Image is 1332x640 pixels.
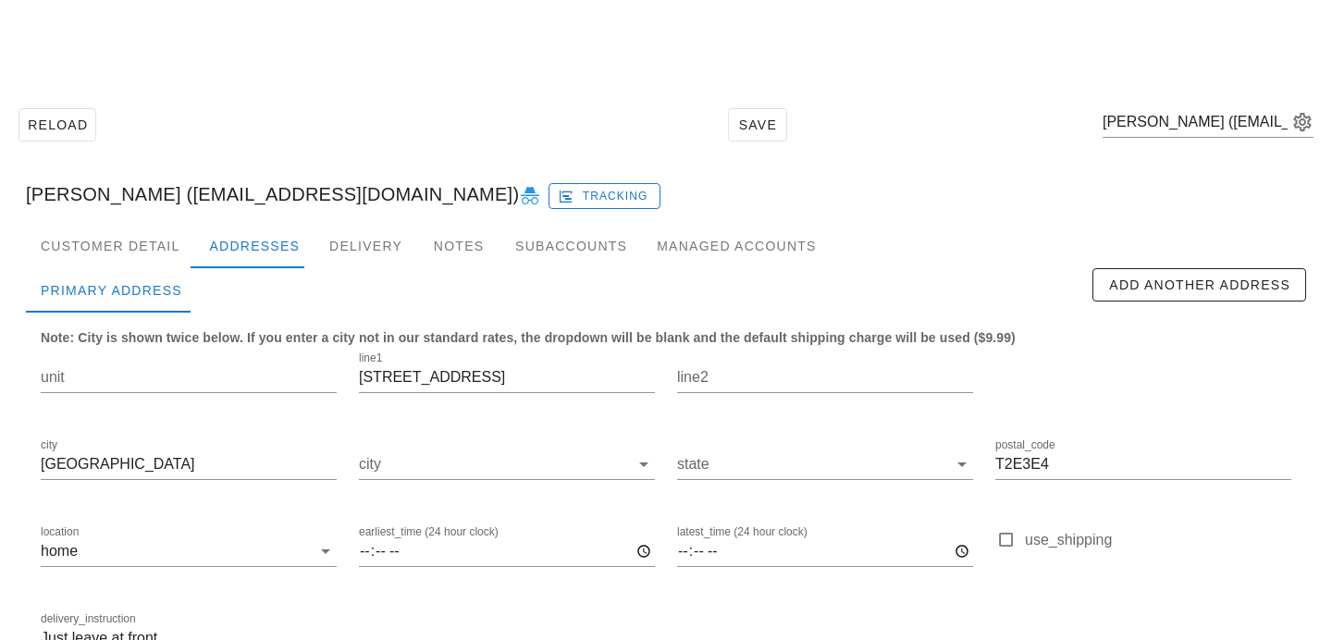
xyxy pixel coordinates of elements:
b: Note: City is shown twice below. If you enter a city not in our standard rates, the dropdown will... [41,330,1016,345]
div: Managed Accounts [642,224,831,268]
div: Subaccounts [500,224,642,268]
div: Primary Address [26,268,197,313]
div: city [359,449,655,479]
div: Notes [417,224,500,268]
label: delivery_instruction [41,612,136,626]
label: location [41,525,79,539]
div: Customer Detail [26,224,194,268]
button: Tracking [549,183,660,209]
span: Add Another Address [1108,277,1290,292]
span: Reload [27,117,88,132]
div: Delivery [314,224,417,268]
label: postal_code [995,438,1055,452]
input: Search by email or name [1103,107,1288,137]
button: Add Another Address [1092,268,1306,302]
button: appended action [1291,111,1313,133]
span: Save [736,117,779,132]
div: [PERSON_NAME] ([EMAIL_ADDRESS][DOMAIN_NAME]) [11,165,1321,224]
div: locationhome [41,536,337,566]
label: latest_time (24 hour clock) [677,525,808,539]
label: line1 [359,351,382,365]
label: city [41,438,57,452]
div: state [677,449,973,479]
button: Reload [18,108,96,142]
label: use_shipping [1025,531,1291,549]
div: home [41,543,78,560]
a: Tracking [549,179,660,209]
label: earliest_time (24 hour clock) [359,525,499,539]
button: Save [728,108,787,142]
span: Tracking [561,188,648,204]
div: Addresses [194,224,314,268]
